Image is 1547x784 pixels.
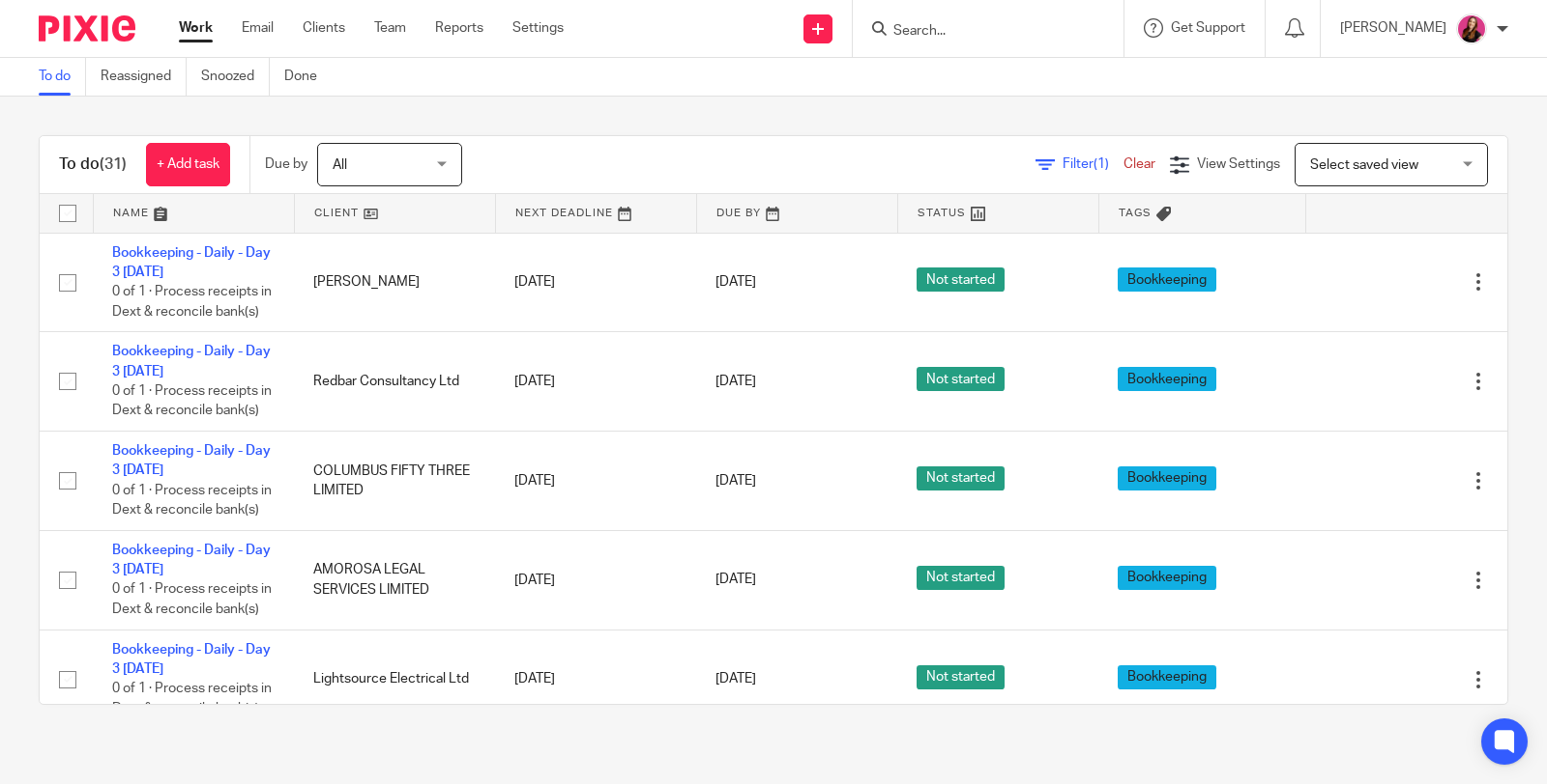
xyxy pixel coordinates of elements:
[112,544,271,576] a: Bookkeeping - Daily - Day 3 [DATE]
[495,332,696,432] td: [DATE]
[917,566,1005,590] span: Not started
[112,484,272,518] span: 0 of 1 · Process receipts in Dext & reconcile bank(s)
[146,143,230,186] a: + Add task
[917,466,1005,490] span: Not started
[435,18,483,38] a: Reports
[495,530,696,630] td: [DATE]
[1456,14,1487,44] img: 21.png
[1119,208,1152,218] span: Tags
[1118,267,1216,292] span: Bookkeeping
[1124,157,1155,171] a: Clear
[374,18,406,38] a: Team
[715,375,756,388] span: [DATE]
[495,233,696,332] td: [DATE]
[112,583,272,617] span: 0 of 1 · Process receipts in Dext & reconcile bank(s)
[715,672,756,686] span: [DATE]
[1094,157,1109,171] span: (1)
[112,384,272,418] span: 0 of 1 · Process receipts in Dext & reconcile bank(s)
[1197,157,1280,171] span: View Settings
[303,18,345,38] a: Clients
[284,58,332,96] a: Done
[495,630,696,729] td: [DATE]
[112,683,272,716] span: 0 of 1 · Process receipts in Dext & reconcile bank(s)
[715,275,756,289] span: [DATE]
[715,574,756,587] span: [DATE]
[333,158,347,172] span: All
[39,15,135,42] img: Pixie
[294,630,495,729] td: Lightsource Electrical Ltd
[1310,158,1418,172] span: Select saved view
[1118,466,1216,490] span: Bookkeeping
[1171,21,1245,35] span: Get Support
[112,643,271,676] a: Bookkeeping - Daily - Day 3 [DATE]
[112,444,271,477] a: Bookkeeping - Daily - Day 3 [DATE]
[917,367,1005,391] span: Not started
[294,432,495,531] td: COLUMBUS FIFTY THREE LIMITED
[201,58,270,96] a: Snoozed
[294,530,495,630] td: AMOROSA LEGAL SERVICES LIMITED
[242,18,274,38] a: Email
[112,285,272,319] span: 0 of 1 · Process receipts in Dext & reconcile bank(s)
[917,267,1005,292] span: Not started
[891,23,1065,41] input: Search
[179,18,213,38] a: Work
[59,154,127,175] h1: To do
[917,665,1005,689] span: Not started
[39,58,86,96] a: To do
[1118,566,1216,590] span: Bookkeeping
[1118,367,1216,391] span: Bookkeeping
[112,246,271,279] a: Bookkeeping - Daily - Day 3 [DATE]
[265,154,307,174] p: Due by
[294,233,495,332] td: [PERSON_NAME]
[1118,665,1216,689] span: Bookkeeping
[112,345,271,378] a: Bookkeeping - Daily - Day 3 [DATE]
[715,474,756,488] span: [DATE]
[512,18,564,38] a: Settings
[1063,157,1124,171] span: Filter
[100,156,127,172] span: (31)
[101,58,187,96] a: Reassigned
[294,332,495,432] td: Redbar Consultancy Ltd
[495,432,696,531] td: [DATE]
[1340,18,1446,38] p: [PERSON_NAME]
